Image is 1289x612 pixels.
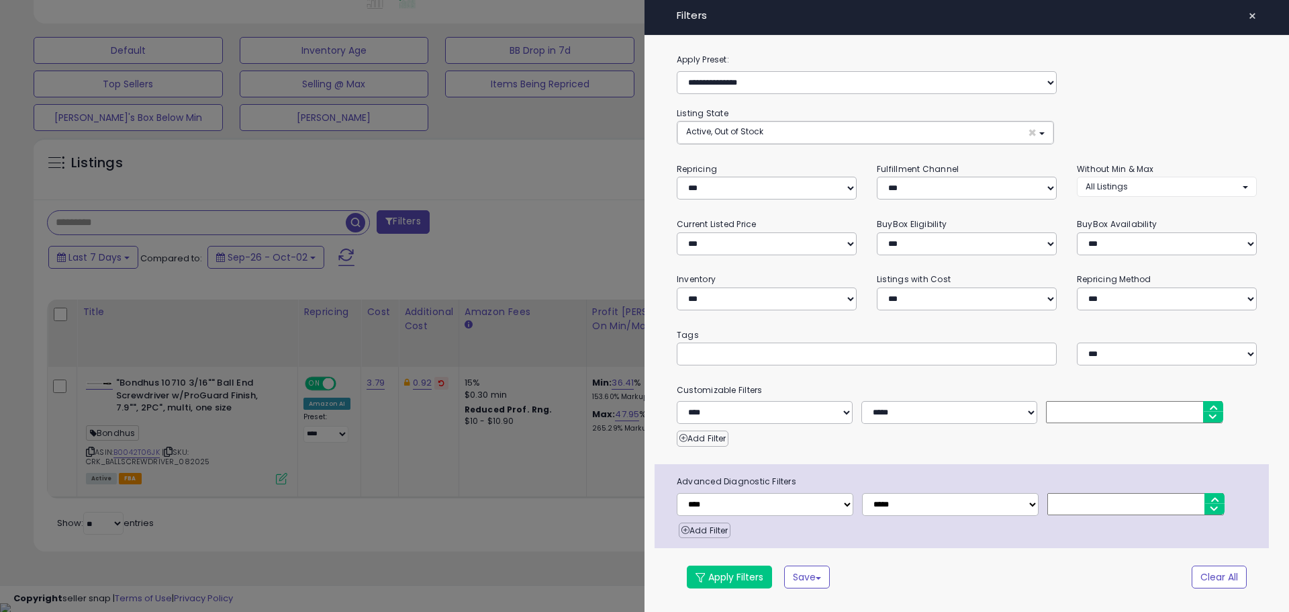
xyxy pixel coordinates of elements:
small: Fulfillment Channel [877,163,959,175]
button: × [1243,7,1262,26]
small: Without Min & Max [1077,163,1154,175]
small: Current Listed Price [677,218,756,230]
small: Customizable Filters [667,383,1267,398]
button: Save [784,566,830,588]
span: Active, Out of Stock [686,126,763,137]
small: Tags [667,328,1267,343]
button: Active, Out of Stock × [677,122,1053,144]
button: Clear All [1192,566,1247,588]
small: Repricing [677,163,717,175]
button: Add Filter [677,431,728,447]
small: Inventory [677,273,716,285]
span: Advanced Diagnostic Filters [667,474,1269,489]
span: × [1248,7,1257,26]
label: Apply Preset: [667,52,1267,67]
button: Add Filter [679,523,730,539]
h4: Filters [677,10,1257,21]
span: All Listings [1086,181,1128,192]
small: BuyBox Eligibility [877,218,947,230]
span: × [1028,126,1037,140]
small: Repricing Method [1077,273,1151,285]
small: Listing State [677,107,728,119]
small: Listings with Cost [877,273,951,285]
small: BuyBox Availability [1077,218,1157,230]
button: Apply Filters [687,566,772,588]
button: All Listings [1077,177,1257,196]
